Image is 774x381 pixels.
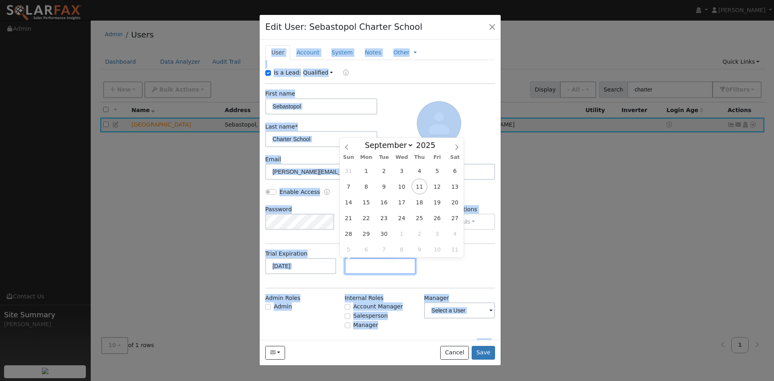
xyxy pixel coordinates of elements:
[428,155,446,160] span: Fri
[290,45,325,60] a: Account
[412,226,427,242] span: October 2, 2025
[353,321,378,329] label: Manager
[345,294,383,302] label: Internal Roles
[324,188,330,197] a: Enable Access
[341,226,356,242] span: September 28, 2025
[429,242,445,257] span: October 10, 2025
[424,294,449,302] label: Manager
[394,163,410,179] span: September 3, 2025
[303,69,333,76] a: Qualified
[429,163,445,179] span: September 5, 2025
[341,210,356,226] span: September 21, 2025
[412,194,427,210] span: September 18, 2025
[358,210,374,226] span: September 22, 2025
[265,21,422,33] h4: Edit User: Sebastopol Charter School
[375,155,393,160] span: Tue
[358,179,374,194] span: September 8, 2025
[429,226,445,242] span: October 3, 2025
[274,302,292,311] label: Admin
[353,312,388,320] label: Salesperson
[358,194,374,210] span: September 15, 2025
[265,45,290,60] a: User
[429,210,445,226] span: September 26, 2025
[341,194,356,210] span: September 14, 2025
[440,346,469,360] button: Cancel
[337,69,349,78] a: Lead
[429,194,445,210] span: September 19, 2025
[414,141,443,150] input: Year
[412,163,427,179] span: September 4, 2025
[353,302,403,311] label: Account Manager
[376,242,392,257] span: October 7, 2025
[345,313,350,319] input: Salesperson
[447,163,463,179] span: September 6, 2025
[394,210,410,226] span: September 24, 2025
[265,294,300,302] label: Admin Roles
[265,70,271,76] input: Is a Lead:
[447,194,463,210] span: September 20, 2025
[446,155,464,160] span: Sat
[265,205,292,214] label: Password
[394,194,410,210] span: September 17, 2025
[295,123,298,130] span: Required
[358,155,375,160] span: Mon
[265,155,281,164] label: Email
[359,45,387,60] a: Notes
[341,163,356,179] span: August 31, 2025
[472,346,495,360] button: Save
[345,323,350,328] input: Manager
[376,194,392,210] span: September 16, 2025
[393,155,411,160] span: Wed
[394,179,410,194] span: September 10, 2025
[447,226,463,242] span: October 4, 2025
[412,179,427,194] span: September 11, 2025
[345,304,350,310] input: Account Manager
[376,210,392,226] span: September 23, 2025
[279,188,320,196] label: Enable Access
[477,338,495,347] div: Stats
[376,163,392,179] span: September 2, 2025
[376,179,392,194] span: September 9, 2025
[447,210,463,226] span: September 27, 2025
[393,48,410,57] a: Other
[265,250,308,258] label: Trial Expiration
[394,242,410,257] span: October 8, 2025
[376,226,392,242] span: September 30, 2025
[412,242,427,257] span: October 9, 2025
[358,242,374,257] span: October 6, 2025
[325,45,359,60] a: System
[424,302,495,319] input: Select a User
[447,242,463,257] span: October 11, 2025
[358,226,374,242] span: September 29, 2025
[340,155,358,160] span: Sun
[265,304,271,310] input: Admin
[274,69,301,77] label: Is a Lead:
[265,90,295,98] label: First name
[447,179,463,194] span: September 13, 2025
[265,123,298,131] label: Last name
[394,226,410,242] span: October 1, 2025
[361,140,414,150] select: Month
[412,210,427,226] span: September 25, 2025
[341,242,356,257] span: October 5, 2025
[410,155,428,160] span: Thu
[429,179,445,194] span: September 12, 2025
[358,163,374,179] span: September 1, 2025
[341,179,356,194] span: September 7, 2025
[265,346,285,360] button: Ashley@thecharterfoundation.org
